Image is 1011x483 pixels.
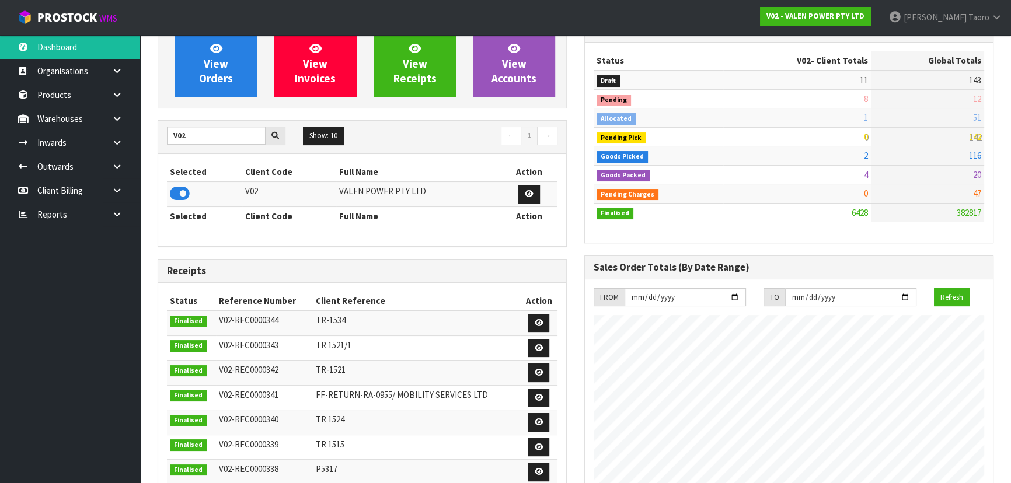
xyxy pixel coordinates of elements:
[501,127,521,145] a: ←
[219,364,278,375] span: V02-REC0000342
[934,288,970,307] button: Refresh
[393,41,437,85] span: View Receipts
[170,415,207,426] span: Finalised
[336,163,500,181] th: Full Name
[973,93,981,104] span: 12
[904,12,967,23] span: [PERSON_NAME]
[18,10,32,24] img: cube-alt.png
[167,206,242,225] th: Selected
[295,41,336,85] span: View Invoices
[864,169,868,180] span: 4
[473,30,555,97] a: ViewAccounts
[37,10,97,25] span: ProStock
[316,439,344,450] span: TR 1515
[316,414,344,425] span: TR 1524
[170,340,207,352] span: Finalised
[594,288,625,307] div: FROM
[521,127,538,145] a: 1
[336,206,500,225] th: Full Name
[860,75,868,86] span: 11
[170,316,207,327] span: Finalised
[501,206,557,225] th: Action
[219,314,278,325] span: V02-REC0000344
[371,127,558,147] nav: Page navigation
[797,55,811,66] span: V02
[871,51,984,70] th: Global Totals
[864,188,868,199] span: 0
[491,41,536,85] span: View Accounts
[175,30,257,97] a: ViewOrders
[219,339,278,351] span: V02-REC0000343
[167,127,266,145] input: Search clients
[316,364,346,375] span: TR-1521
[537,127,557,145] a: →
[597,132,646,144] span: Pending Pick
[316,314,346,325] span: TR-1534
[199,41,233,85] span: View Orders
[242,181,336,206] td: V02
[968,12,989,23] span: Taoro
[597,151,648,163] span: Goods Picked
[167,163,242,181] th: Selected
[864,131,868,142] span: 0
[594,25,984,36] h3: Sales Order Totals
[313,292,520,310] th: Client Reference
[242,206,336,225] th: Client Code
[973,112,981,123] span: 51
[969,131,981,142] span: 142
[242,163,336,181] th: Client Code
[766,11,864,21] strong: V02 - VALEN POWER PTY LTD
[723,51,871,70] th: - Client Totals
[219,463,278,474] span: V02-REC0000338
[957,207,981,218] span: 382817
[760,7,871,26] a: V02 - VALEN POWER PTY LTD
[99,13,117,24] small: WMS
[864,112,868,123] span: 1
[520,292,557,310] th: Action
[167,265,557,276] h3: Receipts
[170,439,207,451] span: Finalised
[316,339,351,351] span: TR 1521/1
[219,439,278,450] span: V02-REC0000339
[864,150,868,161] span: 2
[216,292,312,310] th: Reference Number
[852,207,868,218] span: 6428
[501,163,557,181] th: Action
[594,51,723,70] th: Status
[219,414,278,425] span: V02-REC0000340
[597,113,636,125] span: Allocated
[170,464,207,476] span: Finalised
[170,365,207,377] span: Finalised
[219,389,278,400] span: V02-REC0000341
[336,181,500,206] td: VALEN POWER PTY LTD
[303,127,344,145] button: Show: 10
[170,390,207,401] span: Finalised
[973,188,981,199] span: 47
[594,262,984,273] h3: Sales Order Totals (By Date Range)
[316,389,488,400] span: FF-RETURN-RA-0955/ MOBILITY SERVICES LTD
[764,288,785,307] div: TO
[597,75,620,87] span: Draft
[374,30,456,97] a: ViewReceipts
[969,150,981,161] span: 116
[973,169,981,180] span: 20
[597,189,658,201] span: Pending Charges
[597,208,633,219] span: Finalised
[316,463,337,474] span: P5317
[864,93,868,104] span: 8
[167,292,216,310] th: Status
[597,170,650,181] span: Goods Packed
[969,75,981,86] span: 143
[274,30,356,97] a: ViewInvoices
[597,94,631,106] span: Pending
